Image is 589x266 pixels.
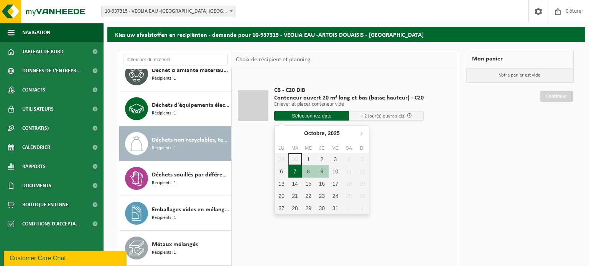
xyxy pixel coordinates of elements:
[302,178,315,190] div: 15
[22,100,54,119] span: Utilisateurs
[152,145,176,152] span: Récipients: 1
[288,165,302,178] div: 7
[315,178,329,190] div: 16
[152,66,229,75] span: Déchet d'amiante matériaux de construction inertes (non friable)
[315,144,329,152] div: Je
[152,101,229,110] span: Déchets d'équipements électriques et électroniques - Sans tubes cathodiques
[22,119,49,138] span: Contrat(s)
[152,170,229,180] span: Déchets souillés par différents déchets dangereux
[119,91,232,126] button: Déchets d'équipements électriques et électroniques - Sans tubes cathodiques Récipients: 1
[22,42,64,61] span: Tableau de bord
[119,196,232,231] button: Emballages vides en mélange de produits dangereux Récipients: 1
[302,153,315,165] div: 1
[288,202,302,214] div: 28
[274,86,424,94] span: CB - C20 DIB
[119,57,232,91] button: Déchet d'amiante matériaux de construction inertes (non friable) Récipients: 1
[288,190,302,202] div: 21
[466,68,574,83] p: Votre panier est vide
[22,138,50,157] span: Calendrier
[301,127,343,139] div: Octobre,
[102,6,235,17] span: 10-937315 - VEOLIA EAU -ARTOIS DOUAISIS - LENS
[152,240,198,249] span: Métaux mélangés
[466,50,574,68] div: Mon panier
[22,195,68,214] span: Boutique en ligne
[101,6,235,17] span: 10-937315 - VEOLIA EAU -ARTOIS DOUAISIS - LENS
[107,27,585,42] h2: Kies uw afvalstoffen en recipiënten - demande pour 10-937315 - VEOLIA EAU -ARTOIS DOUAISIS - [GEO...
[275,165,288,178] div: 6
[540,91,573,102] a: Continuer
[152,205,229,214] span: Emballages vides en mélange de produits dangereux
[329,190,342,202] div: 24
[152,180,176,187] span: Récipients: 1
[302,202,315,214] div: 29
[302,190,315,202] div: 22
[275,144,288,152] div: Lu
[22,214,80,233] span: Conditions d'accepta...
[274,111,349,121] input: Sélectionnez date
[152,249,176,256] span: Récipients: 1
[275,178,288,190] div: 13
[329,144,342,152] div: Ve
[275,190,288,202] div: 20
[361,114,406,119] span: + 2 jour(s) ouvrable(s)
[22,176,51,195] span: Documents
[288,178,302,190] div: 14
[232,50,314,69] div: Choix de récipient et planning
[123,54,228,65] input: Chercher du matériel
[275,202,288,214] div: 27
[355,144,369,152] div: Di
[22,23,50,42] span: Navigation
[152,75,176,82] span: Récipients: 1
[302,144,315,152] div: Me
[119,231,232,266] button: Métaux mélangés Récipients: 1
[22,157,46,176] span: Rapports
[302,165,315,178] div: 8
[152,110,176,117] span: Récipients: 1
[329,165,342,178] div: 10
[315,202,329,214] div: 30
[329,202,342,214] div: 31
[274,102,424,107] p: Enlever et placer conteneur vide
[22,61,81,80] span: Données de l'entrepr...
[4,249,128,266] iframe: chat widget
[119,161,232,196] button: Déchets souillés par différents déchets dangereux Récipients: 1
[329,178,342,190] div: 17
[328,131,340,136] i: 2025
[315,165,329,178] div: 9
[22,80,45,100] span: Contacts
[152,214,176,222] span: Récipients: 1
[315,190,329,202] div: 23
[152,135,229,145] span: Déchets non recyclables, techniquement non combustibles (combustibles)
[329,153,342,165] div: 3
[315,153,329,165] div: 2
[274,94,424,102] span: Conteneur ouvert 20 m³ long et bas (basse hauteur) - C20
[288,144,302,152] div: Ma
[119,126,232,161] button: Déchets non recyclables, techniquement non combustibles (combustibles) Récipients: 1
[342,144,355,152] div: Sa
